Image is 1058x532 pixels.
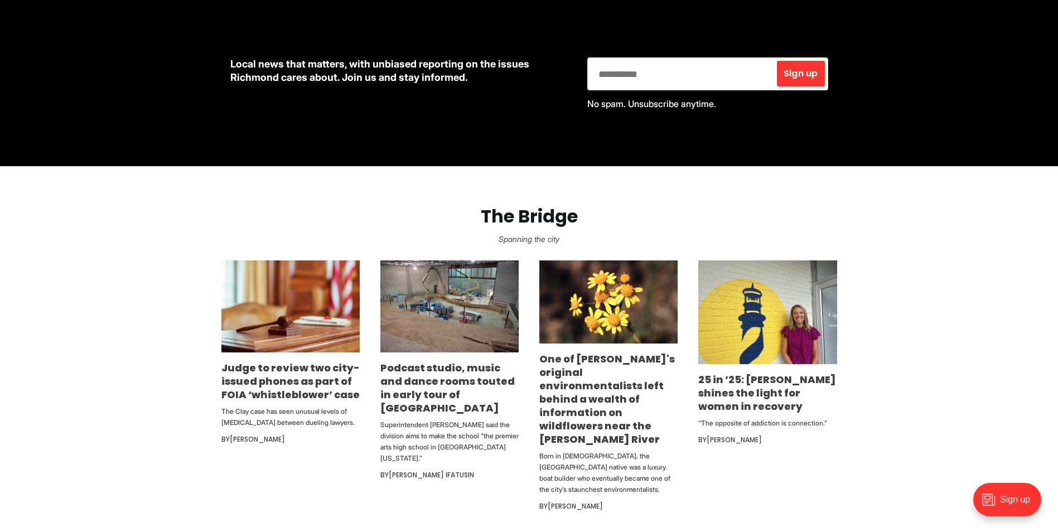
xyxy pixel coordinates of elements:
span: Sign up [784,69,818,78]
h2: The Bridge [18,206,1040,227]
a: One of [PERSON_NAME]'s original environmentalists left behind a wealth of information on wildflow... [539,352,675,446]
a: [PERSON_NAME] [230,434,285,444]
a: 25 in ’25: [PERSON_NAME] shines the light for women in recovery [698,373,836,413]
img: Judge to review two city-issued phones as part of FOIA ‘whistleblower’ case [221,260,360,352]
div: By [698,433,837,447]
div: By [539,500,678,513]
span: No spam. Unsubscribe anytime. [587,98,716,109]
iframe: portal-trigger [964,477,1058,532]
p: Born in [DEMOGRAPHIC_DATA], the [GEOGRAPHIC_DATA] native was a luxury boat builder who eventually... [539,451,678,495]
a: Judge to review two city-issued phones as part of FOIA ‘whistleblower’ case [221,361,360,402]
a: [PERSON_NAME] [548,501,603,511]
img: One of Richmond's original environmentalists left behind a wealth of information on wildflowers n... [539,260,678,344]
a: [PERSON_NAME] Ifatusin [389,470,474,480]
a: [PERSON_NAME] [707,435,762,444]
p: Local news that matters, with unbiased reporting on the issues Richmond cares about. Join us and ... [230,57,569,84]
p: “The opposite of addiction is connection.” [698,418,837,429]
img: Podcast studio, music and dance rooms touted in early tour of new Richmond high school [380,260,519,353]
a: Podcast studio, music and dance rooms touted in early tour of [GEOGRAPHIC_DATA] [380,361,515,415]
div: By [380,468,519,482]
p: Spanning the city [18,231,1040,247]
p: The Clay case has seen unusual levels of [MEDICAL_DATA] between dueling lawyers. [221,406,360,428]
div: By [221,433,360,446]
img: 25 in ’25: Emily DuBose shines the light for women in recovery [698,260,837,364]
button: Sign up [777,61,824,86]
p: Superintendent [PERSON_NAME] said the division aims to make the school “the premier arts high sch... [380,419,519,464]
